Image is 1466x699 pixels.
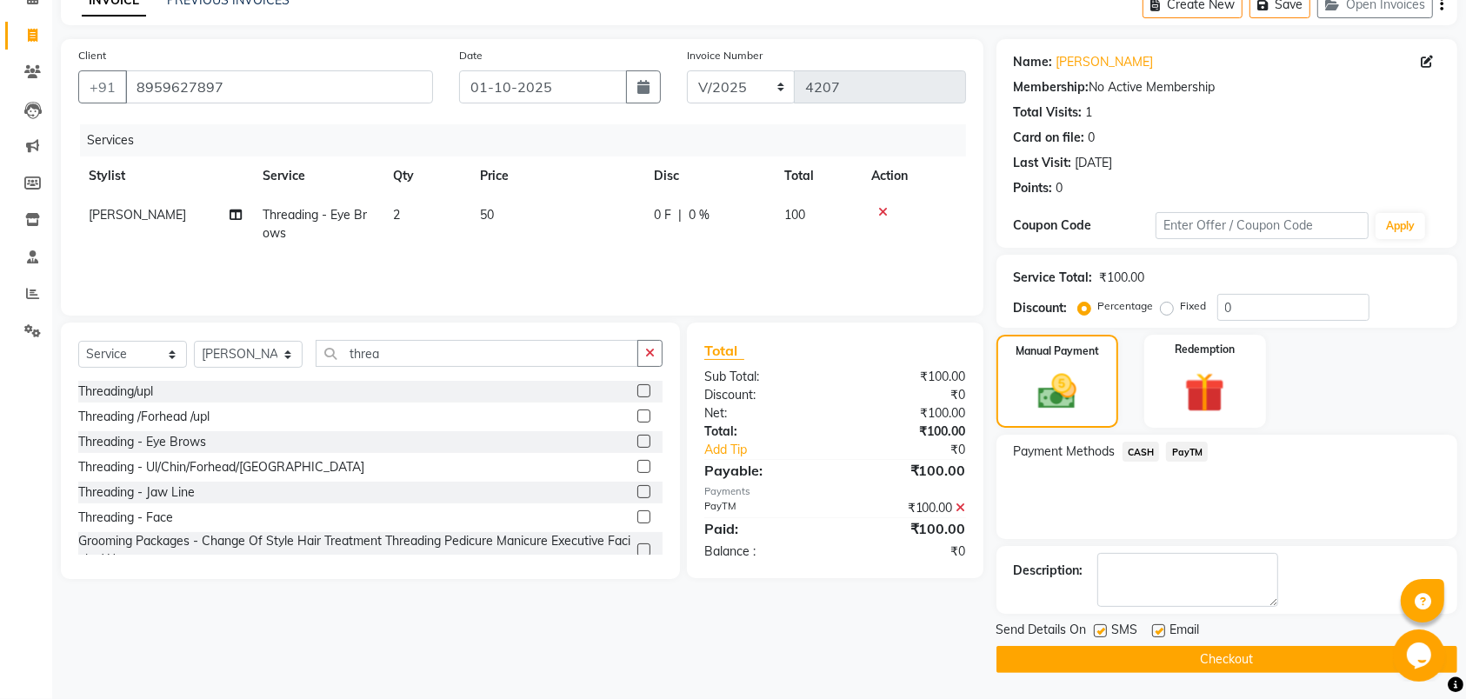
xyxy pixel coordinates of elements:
div: PayTM [691,499,835,517]
label: Client [78,48,106,63]
button: +91 [78,70,127,103]
span: SMS [1112,621,1138,642]
div: Discount: [1014,299,1068,317]
th: Disc [643,156,774,196]
span: PayTM [1166,442,1208,462]
div: Last Visit: [1014,154,1072,172]
span: CASH [1123,442,1160,462]
span: | [678,206,682,224]
a: [PERSON_NAME] [1056,53,1154,71]
a: Add Tip [691,441,859,459]
div: Sub Total: [691,368,835,386]
div: ₹100.00 [835,518,978,539]
div: ₹100.00 [835,499,978,517]
label: Fixed [1181,298,1207,314]
div: ₹100.00 [835,404,978,423]
div: ₹100.00 [835,423,978,441]
div: ₹100.00 [835,368,978,386]
span: 0 % [689,206,710,224]
span: 0 F [654,206,671,224]
span: 100 [784,207,805,223]
span: 2 [393,207,400,223]
label: Manual Payment [1016,343,1099,359]
button: Checkout [996,646,1457,673]
div: ₹0 [835,543,978,561]
div: Payments [704,484,966,499]
div: Threading/upl [78,383,153,401]
div: Paid: [691,518,835,539]
div: Net: [691,404,835,423]
div: Threading - Ul/Chin/Forhead/[GEOGRAPHIC_DATA] [78,458,364,476]
span: Email [1170,621,1200,642]
div: Membership: [1014,78,1090,97]
div: 0 [1089,129,1096,147]
th: Total [774,156,861,196]
span: Payment Methods [1014,443,1116,461]
span: [PERSON_NAME] [89,207,186,223]
div: Payable: [691,460,835,481]
div: ₹0 [835,386,978,404]
input: Search or Scan [316,340,638,367]
div: Card on file: [1014,129,1085,147]
label: Redemption [1175,342,1235,357]
iframe: chat widget [1393,629,1449,682]
div: [DATE] [1076,154,1113,172]
input: Search by Name/Mobile/Email/Code [125,70,433,103]
label: Percentage [1098,298,1154,314]
button: Apply [1376,213,1425,239]
div: Total Visits: [1014,103,1083,122]
img: _cash.svg [1026,369,1089,414]
div: Points: [1014,179,1053,197]
th: Qty [383,156,470,196]
div: Services [80,124,979,156]
div: Description: [1014,562,1083,580]
th: Price [470,156,643,196]
div: ₹100.00 [835,460,978,481]
label: Date [459,48,483,63]
img: _gift.svg [1172,368,1237,417]
th: Action [861,156,966,196]
th: Stylist [78,156,252,196]
div: Grooming Packages - Change Of Style Hair Treatment Threading Pedicure Manicure Executive Facial +... [78,532,630,569]
span: Threading - Eye Brows [263,207,367,241]
div: Threading - Jaw Line [78,483,195,502]
th: Service [252,156,383,196]
div: Service Total: [1014,269,1093,287]
div: Discount: [691,386,835,404]
div: No Active Membership [1014,78,1440,97]
label: Invoice Number [687,48,763,63]
div: Threading - Face [78,509,173,527]
div: ₹0 [859,441,979,459]
div: Coupon Code [1014,216,1156,235]
div: Balance : [691,543,835,561]
span: Total [704,342,744,360]
div: Threading /Forhead /upl [78,408,210,426]
div: 1 [1086,103,1093,122]
span: Send Details On [996,621,1087,642]
div: Name: [1014,53,1053,71]
div: 0 [1056,179,1063,197]
span: 50 [480,207,494,223]
div: Total: [691,423,835,441]
input: Enter Offer / Coupon Code [1156,212,1369,239]
div: ₹100.00 [1100,269,1145,287]
div: Threading - Eye Brows [78,433,206,451]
